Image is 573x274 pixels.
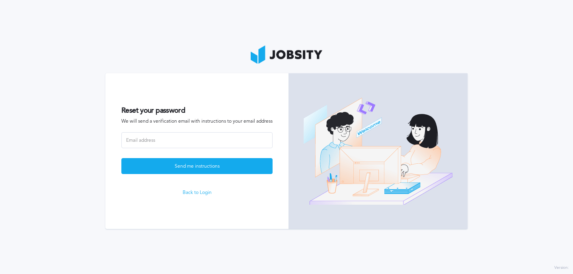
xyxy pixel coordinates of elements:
[121,158,273,174] button: Send me instructions
[121,106,273,115] h2: Reset your password
[554,266,569,270] label: Version:
[121,119,273,124] span: We will send a verification email with instructions to your email address
[121,190,273,196] a: Back to Login
[122,159,272,174] div: Send me instructions
[121,132,273,148] input: Email address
